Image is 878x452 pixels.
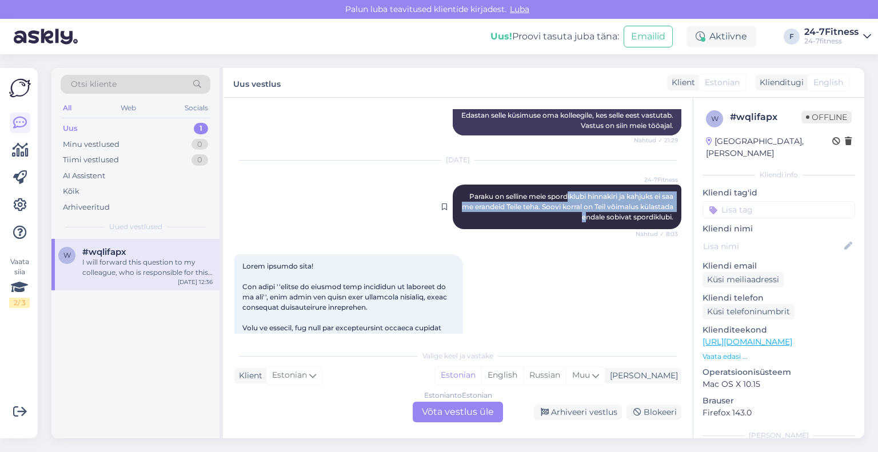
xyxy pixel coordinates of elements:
[9,257,30,308] div: Vaata siia
[572,370,590,380] span: Muu
[703,240,842,253] input: Lisa nimi
[523,367,566,384] div: Russian
[703,187,855,199] p: Kliendi tag'id
[626,405,681,420] div: Blokeeri
[703,170,855,180] div: Kliendi info
[82,257,213,278] div: I will forward this question to my colleague, who is responsible for this. The reply will be here...
[804,37,859,46] div: 24-7fitness
[82,247,126,257] span: #wqlifapx
[109,222,162,232] span: Uued vestlused
[703,201,855,218] input: Lisa tag
[755,77,804,89] div: Klienditugi
[635,175,678,184] span: 24-7Fitness
[272,369,307,382] span: Estonian
[703,324,855,336] p: Klienditeekond
[703,366,855,378] p: Operatsioonisüsteem
[705,77,740,89] span: Estonian
[703,407,855,419] p: Firefox 143.0
[194,123,208,134] div: 1
[703,272,784,287] div: Küsi meiliaadressi
[61,101,74,115] div: All
[703,351,855,362] p: Vaata edasi ...
[506,4,533,14] span: Luba
[784,29,800,45] div: F
[63,154,119,166] div: Tiimi vestlused
[605,370,678,382] div: [PERSON_NAME]
[490,31,512,42] b: Uus!
[703,223,855,235] p: Kliendi nimi
[118,101,138,115] div: Web
[71,78,117,90] span: Otsi kliente
[191,154,208,166] div: 0
[63,139,119,150] div: Minu vestlused
[233,75,281,90] label: Uus vestlus
[730,110,801,124] div: # wqlifapx
[435,367,481,384] div: Estonian
[624,26,673,47] button: Emailid
[534,405,622,420] div: Arhiveeri vestlus
[703,430,855,441] div: [PERSON_NAME]
[234,155,681,165] div: [DATE]
[703,304,795,319] div: Küsi telefoninumbrit
[703,395,855,407] p: Brauser
[63,123,78,134] div: Uus
[63,202,110,213] div: Arhiveeritud
[703,337,792,347] a: [URL][DOMAIN_NAME]
[63,186,79,197] div: Kõik
[63,170,105,182] div: AI Assistent
[634,136,678,145] span: Nähtud ✓ 21:29
[703,378,855,390] p: Mac OS X 10.15
[490,30,619,43] div: Proovi tasuta juba täna:
[667,77,695,89] div: Klient
[63,251,71,259] span: w
[481,367,523,384] div: English
[462,192,675,221] span: Paraku on selline meie spordiklubi hinnakiri ja kahjuks ei saa me erandeid Teile teha. Soovi korr...
[804,27,859,37] div: 24-7Fitness
[706,135,832,159] div: [GEOGRAPHIC_DATA], [PERSON_NAME]
[813,77,843,89] span: English
[182,101,210,115] div: Socials
[9,77,31,99] img: Askly Logo
[801,111,852,123] span: Offline
[413,402,503,422] div: Võta vestlus üle
[703,260,855,272] p: Kliendi email
[424,390,492,401] div: Estonian to Estonian
[191,139,208,150] div: 0
[453,106,681,135] div: Edastan selle küsimuse oma kolleegile, kes selle eest vastutab. Vastus on siin meie tööajal.
[635,230,678,238] span: Nähtud ✓ 8:03
[687,26,756,47] div: Aktiivne
[804,27,871,46] a: 24-7Fitness24-7fitness
[711,114,719,123] span: w
[703,292,855,304] p: Kliendi telefon
[234,351,681,361] div: Valige keel ja vastake
[9,298,30,308] div: 2 / 3
[234,370,262,382] div: Klient
[178,278,213,286] div: [DATE] 12:36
